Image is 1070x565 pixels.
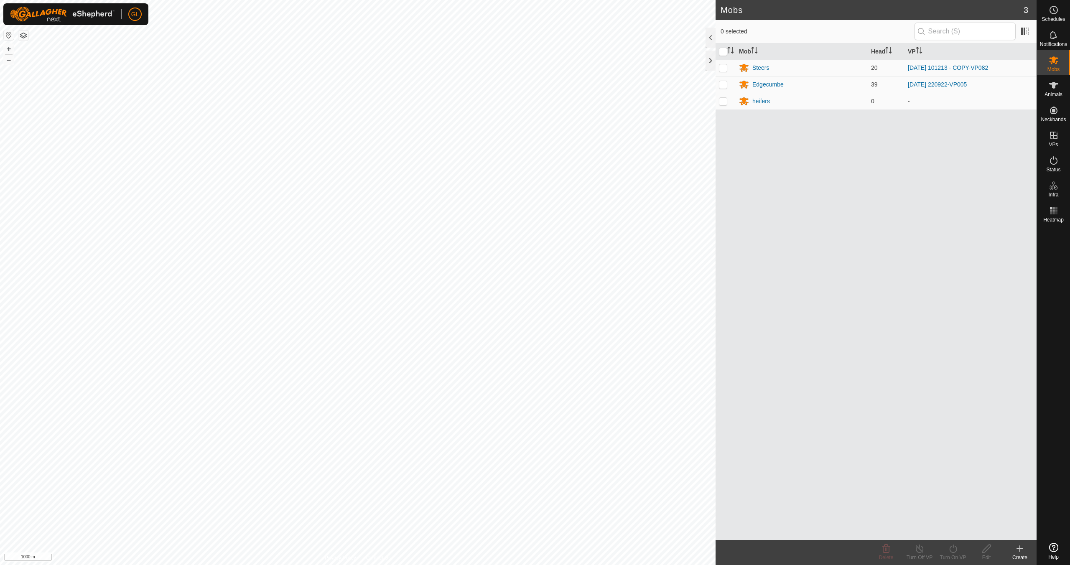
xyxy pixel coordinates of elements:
span: GL [131,10,139,19]
div: heifers [752,97,770,106]
a: Help [1037,540,1070,563]
td: - [904,93,1037,109]
span: 3 [1024,4,1028,16]
a: Contact Us [366,554,391,562]
div: Turn On VP [936,554,970,561]
span: Mobs [1047,67,1060,72]
span: Help [1048,555,1059,560]
a: Privacy Policy [325,554,356,562]
button: + [4,44,14,54]
a: [DATE] 220922-VP005 [908,81,967,88]
span: Animals [1045,92,1062,97]
span: Delete [879,555,894,560]
div: Turn Off VP [903,554,936,561]
span: 0 selected [721,27,915,36]
span: VPs [1049,142,1058,147]
div: Create [1003,554,1037,561]
span: 20 [871,64,878,71]
button: Map Layers [18,31,28,41]
span: 0 [871,98,874,104]
button: Reset Map [4,30,14,40]
p-sorticon: Activate to sort [751,48,758,55]
p-sorticon: Activate to sort [885,48,892,55]
span: Infra [1048,192,1058,197]
button: – [4,55,14,65]
th: Mob [736,43,868,60]
p-sorticon: Activate to sort [916,48,922,55]
div: Edit [970,554,1003,561]
span: Heatmap [1043,217,1064,222]
img: Gallagher Logo [10,7,115,22]
a: [DATE] 101213 - COPY-VP082 [908,64,988,71]
h2: Mobs [721,5,1024,15]
th: Head [868,43,904,60]
span: Status [1046,167,1060,172]
div: Edgecumbe [752,80,784,89]
span: Notifications [1040,42,1067,47]
p-sorticon: Activate to sort [727,48,734,55]
input: Search (S) [915,23,1016,40]
span: Schedules [1042,17,1065,22]
th: VP [904,43,1037,60]
span: 39 [871,81,878,88]
div: Steers [752,64,769,72]
span: Neckbands [1041,117,1066,122]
